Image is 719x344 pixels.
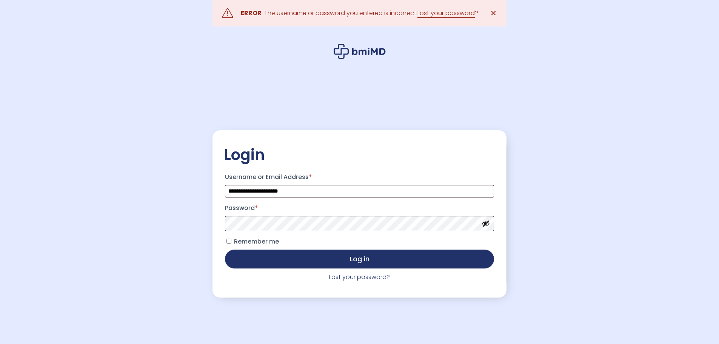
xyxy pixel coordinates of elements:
h2: Login [224,145,495,164]
button: Log in [225,250,494,268]
a: ✕ [486,6,501,21]
strong: ERROR [241,9,262,17]
label: Password [225,202,494,214]
label: Username or Email Address [225,171,494,183]
input: Remember me [226,239,231,244]
div: : The username or password you entered is incorrect. ? [241,8,478,19]
a: Lost your password? [329,273,390,281]
button: Show password [482,219,490,228]
a: Lost your password [417,9,475,18]
span: ✕ [490,8,497,19]
span: Remember me [234,237,279,246]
